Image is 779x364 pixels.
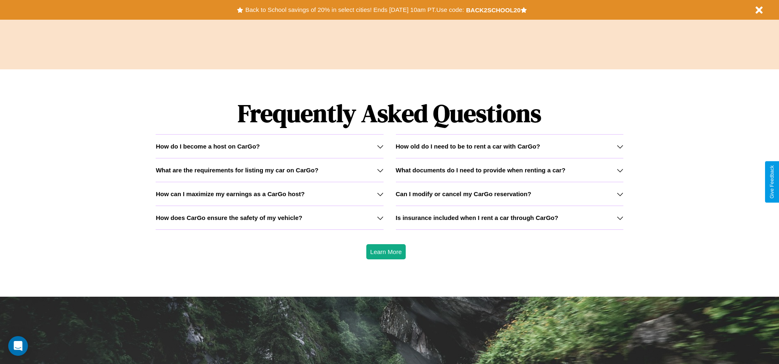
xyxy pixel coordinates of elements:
[156,143,260,150] h3: How do I become a host on CarGo?
[396,167,565,174] h3: What documents do I need to provide when renting a car?
[156,190,305,197] h3: How can I maximize my earnings as a CarGo host?
[466,7,521,14] b: BACK2SCHOOL20
[396,143,540,150] h3: How old do I need to be to rent a car with CarGo?
[156,92,623,134] h1: Frequently Asked Questions
[366,244,406,259] button: Learn More
[8,336,28,356] div: Open Intercom Messenger
[156,214,302,221] h3: How does CarGo ensure the safety of my vehicle?
[156,167,318,174] h3: What are the requirements for listing my car on CarGo?
[769,165,775,199] div: Give Feedback
[396,214,558,221] h3: Is insurance included when I rent a car through CarGo?
[396,190,531,197] h3: Can I modify or cancel my CarGo reservation?
[243,4,466,16] button: Back to School savings of 20% in select cities! Ends [DATE] 10am PT.Use code:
